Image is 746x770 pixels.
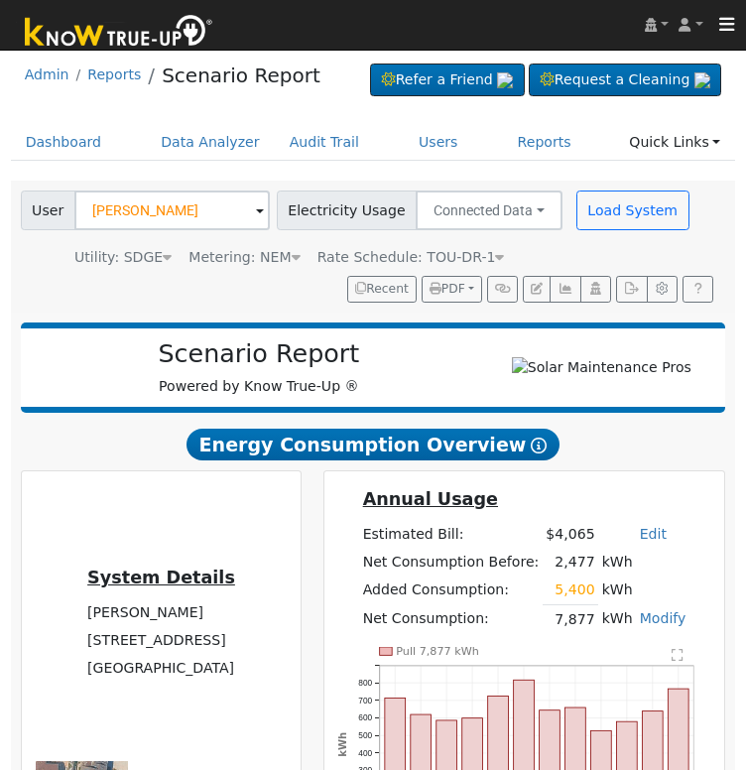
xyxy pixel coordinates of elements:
button: Connected Data [416,191,562,230]
button: Export Interval Data [616,276,647,304]
a: Modify [640,610,686,626]
button: Load System [576,191,689,230]
a: Reports [503,124,586,161]
text: 400 [358,748,372,758]
td: 2,477 [543,549,598,577]
button: Multi-Series Graph [550,276,580,304]
a: Quick Links [614,124,735,161]
a: Request a Cleaning [529,64,721,97]
a: Edit [640,526,667,542]
a: Admin [25,66,69,82]
u: System Details [87,568,235,587]
img: retrieve [694,72,710,88]
button: Edit User [523,276,551,304]
td: [GEOGRAPHIC_DATA] [84,655,239,683]
button: Generate Report Link [487,276,518,304]
td: [PERSON_NAME] [84,599,239,627]
button: Toggle navigation [708,11,746,39]
a: Dashboard [11,124,117,161]
td: Estimated Bill: [359,521,543,549]
text: 500 [358,730,372,740]
i: Show Help [531,438,547,453]
a: Data Analyzer [146,124,275,161]
a: Users [404,124,473,161]
td: Added Consumption: [359,577,543,605]
a: Audit Trail [275,124,374,161]
input: Select a User [74,191,270,230]
button: Recent [347,276,417,304]
div: Utility: SDGE [74,247,172,268]
button: Settings [647,276,678,304]
td: kWh [598,549,689,577]
a: Reports [87,66,141,82]
div: Powered by Know True-Up ® [31,338,488,397]
span: PDF [430,282,465,296]
u: Annual Usage [363,489,498,509]
a: Refer a Friend [370,64,525,97]
a: Scenario Report [162,64,320,87]
text: Pull 7,877 kWh [396,646,479,659]
button: Login As [580,276,611,304]
button: PDF [422,276,482,304]
h2: Scenario Report [41,338,477,369]
span: Energy Consumption Overview [186,429,559,460]
a: Help Link [683,276,713,304]
div: Metering: NEM [188,247,300,268]
span: Alias: TOUDR1E [317,249,505,265]
text: 800 [358,678,372,688]
td: Net Consumption Before: [359,549,543,577]
text: 700 [358,696,372,706]
td: $4,065 [543,521,598,549]
td: 5,400 [543,577,598,605]
text: kWh [337,732,348,757]
td: kWh [598,577,636,605]
text:  [672,648,684,662]
td: [STREET_ADDRESS] [84,627,239,655]
img: retrieve [497,72,513,88]
td: Net Consumption: [359,605,543,634]
span: User [21,191,75,230]
img: Solar Maintenance Pros [512,357,691,378]
img: Know True-Up [15,11,223,56]
td: 7,877 [543,605,598,634]
td: kWh [598,605,636,634]
text: 600 [358,713,372,723]
span: Electricity Usage [277,191,417,230]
